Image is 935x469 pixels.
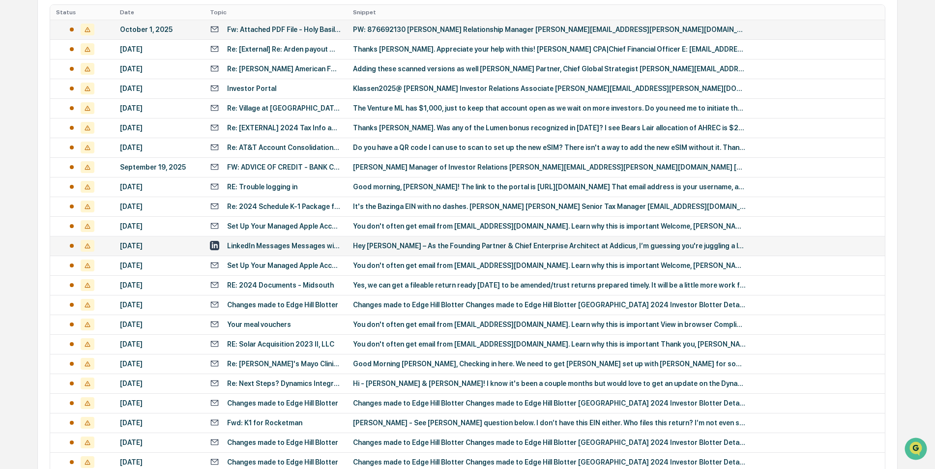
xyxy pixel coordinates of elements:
[120,203,198,210] div: [DATE]
[227,124,341,132] div: Re: [EXTERNAL] 2024 Tax Info and Update
[67,120,126,138] a: 🗄️Attestations
[353,262,746,269] div: You don't often get email from [EMAIL_ADDRESS][DOMAIN_NAME]. Learn why this is important Welcome,...
[353,321,746,328] div: You don't often get email from [EMAIL_ADDRESS][DOMAIN_NAME]. Learn why this is important View in ...
[120,104,198,112] div: [DATE]
[81,124,122,134] span: Attestations
[227,439,338,446] div: Changes made to Edge Hill Blotter
[120,65,198,73] div: [DATE]
[120,222,198,230] div: [DATE]
[227,281,334,289] div: RE: 2024 Documents - Midsouth
[353,281,746,289] div: Yes, we can get a fileable return ready [DATE] to be amended/trust returns prepared timely. It wi...
[353,301,746,309] div: Changes made to Edge Hill Blotter Changes made to Edge Hill Blotter [GEOGRAPHIC_DATA] 2024 Invest...
[120,242,198,250] div: [DATE]
[120,360,198,368] div: [DATE]
[227,301,338,309] div: Changes made to Edge Hill Blotter
[120,281,198,289] div: [DATE]
[10,144,18,151] div: 🔎
[227,458,338,466] div: Changes made to Edge Hill Blotter
[33,85,124,93] div: We're available if you need us!
[120,458,198,466] div: [DATE]
[227,144,341,151] div: Re: AT&T Account Consolidations, Wireless, Wireline, and more
[227,26,341,33] div: Fw: Attached PDF File - Holy Basil LLC K-1
[353,360,746,368] div: Good Morning [PERSON_NAME], Checking in here. We need to get [PERSON_NAME] set up with [PERSON_NA...
[120,262,198,269] div: [DATE]
[353,104,746,112] div: The Venture ML has $1,000, just to keep that account open as we wait on more investors. Do you ne...
[120,163,198,171] div: September 19, 2025
[167,78,179,90] button: Start new chat
[227,104,341,112] div: Re: Village at [GEOGRAPHIC_DATA][PERSON_NAME] (FKA Old 4th [PERSON_NAME]) - Venture ML, LLC Contr...
[353,45,746,53] div: Thanks [PERSON_NAME]. Appreciate your help with this! [PERSON_NAME] CPA|Chief Financial Officer E...
[904,437,930,463] iframe: Open customer support
[6,120,67,138] a: 🖐️Preclearance
[98,167,119,174] span: Pylon
[120,301,198,309] div: [DATE]
[120,124,198,132] div: [DATE]
[120,144,198,151] div: [DATE]
[10,75,28,93] img: 1746055101610-c473b297-6a78-478c-a979-82029cc54cd1
[227,262,341,269] div: Set Up Your Managed Apple Account
[50,5,114,20] th: Status
[120,340,198,348] div: [DATE]
[10,125,18,133] div: 🖐️
[227,380,341,387] div: Re: Next Steps? Dynamics Integration - FINTRX
[227,163,341,171] div: FW: ADVICE OF CREDIT - BANK CONFIDENTIAL
[227,65,341,73] div: Re: [PERSON_NAME] American Forerunner Annuity Contract # 4400385783
[227,222,341,230] div: Set Up Your Managed Apple Account
[227,360,341,368] div: Re: [PERSON_NAME]'s Mayo Clinic Log-In Information
[227,419,302,427] div: Fwd: K1 for Rocketman
[353,419,746,427] div: [PERSON_NAME] - See [PERSON_NAME] question below. I don’t have this EIN either. Who files this re...
[227,45,341,53] div: Re: [External] Re: Arden payout model
[347,5,885,20] th: Snippet
[120,85,198,92] div: [DATE]
[227,340,334,348] div: RE: Solar Acquisition 2023 II, LLC
[33,75,161,85] div: Start new chat
[227,85,276,92] div: Investor Portal
[353,26,746,33] div: PW: 876692130 [PERSON_NAME] Relationship Manager [PERSON_NAME][EMAIL_ADDRESS][PERSON_NAME][DOMAIN...
[353,163,746,171] div: [PERSON_NAME] Manager of Investor Relations [PERSON_NAME][EMAIL_ADDRESS][PERSON_NAME][DOMAIN_NAME...
[353,399,746,407] div: Changes made to Edge Hill Blotter Changes made to Edge Hill Blotter [GEOGRAPHIC_DATA] 2024 Invest...
[353,124,746,132] div: Thanks [PERSON_NAME]. Was any of the Lumen bonus recognized in [DATE]? I see Bears Lair allocatio...
[10,21,179,36] p: How can we help?
[353,203,746,210] div: It's the Bazinga EIN with no dashes. [PERSON_NAME] [PERSON_NAME] Senior Tax Manager [EMAIL_ADDRES...
[120,419,198,427] div: [DATE]
[353,65,746,73] div: Adding these scanned versions as well [PERSON_NAME] Partner, Chief Global Strategist [PERSON_NAME...
[120,399,198,407] div: [DATE]
[353,439,746,446] div: Changes made to Edge Hill Blotter Changes made to Edge Hill Blotter [GEOGRAPHIC_DATA] 2024 Invest...
[120,321,198,328] div: [DATE]
[114,5,204,20] th: Date
[227,183,297,191] div: RE: Trouble logging in
[120,380,198,387] div: [DATE]
[120,45,198,53] div: [DATE]
[227,203,341,210] div: Re: 2024 Schedule K-1 Package from [PERSON_NAME] INVESTMENTS LLC SERIES F
[69,166,119,174] a: Powered byPylon
[353,380,746,387] div: Hi - [PERSON_NAME] & [PERSON_NAME]! I know it's been a couple months but would love to get an upd...
[353,242,746,250] div: Hey [PERSON_NAME] – As the Founding Partner & Chief Enterprise Architect at Addicus, I’m guessing...
[353,183,746,191] div: Good morning, [PERSON_NAME]! The link to the portal is [URL][DOMAIN_NAME] That email address is y...
[6,139,66,156] a: 🔎Data Lookup
[20,124,63,134] span: Preclearance
[227,399,338,407] div: Changes made to Edge Hill Blotter
[71,125,79,133] div: 🗄️
[120,26,198,33] div: October 1, 2025
[353,85,746,92] div: Klassen2025@ [PERSON_NAME] Investor Relations Associate [PERSON_NAME][EMAIL_ADDRESS][PERSON_NAME]...
[353,144,746,151] div: Do you have a QR code I can use to scan to set up the new eSIM? There isn't a way to add the new ...
[20,143,62,152] span: Data Lookup
[120,439,198,446] div: [DATE]
[120,183,198,191] div: [DATE]
[353,340,746,348] div: You don't often get email from [EMAIL_ADDRESS][DOMAIN_NAME]. Learn why this is important Thank yo...
[353,222,746,230] div: You don't often get email from [EMAIL_ADDRESS][DOMAIN_NAME]. Learn why this is important Welcome,...
[227,321,291,328] div: Your meal vouchers
[227,242,341,250] div: LinkedIn Messages Messages with [PERSON_NAME], MBA, [PERSON_NAME] 👨🏻‍💻
[204,5,347,20] th: Topic
[353,458,746,466] div: Changes made to Edge Hill Blotter Changes made to Edge Hill Blotter [GEOGRAPHIC_DATA] 2024 Invest...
